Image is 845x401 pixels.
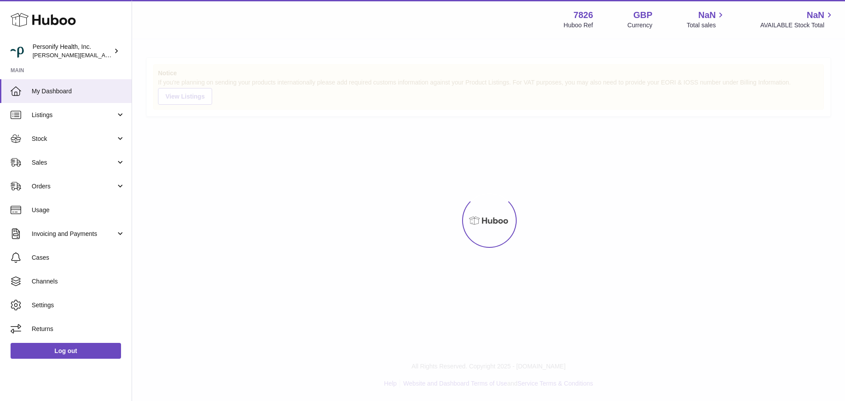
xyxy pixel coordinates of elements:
[633,9,652,21] strong: GBP
[32,277,125,286] span: Channels
[32,111,116,119] span: Listings
[33,52,224,59] span: [PERSON_NAME][EMAIL_ADDRESS][PERSON_NAME][DOMAIN_NAME]
[11,44,24,58] img: donald.holliday@virginpulse.com
[687,9,726,29] a: NaN Total sales
[32,158,116,167] span: Sales
[32,230,116,238] span: Invoicing and Payments
[33,43,112,59] div: Personify Health, Inc.
[698,9,716,21] span: NaN
[32,301,125,309] span: Settings
[628,21,653,29] div: Currency
[32,182,116,191] span: Orders
[807,9,824,21] span: NaN
[32,87,125,96] span: My Dashboard
[32,206,125,214] span: Usage
[760,21,834,29] span: AVAILABLE Stock Total
[564,21,593,29] div: Huboo Ref
[573,9,593,21] strong: 7826
[32,254,125,262] span: Cases
[32,135,116,143] span: Stock
[760,9,834,29] a: NaN AVAILABLE Stock Total
[32,325,125,333] span: Returns
[687,21,726,29] span: Total sales
[11,343,121,359] a: Log out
